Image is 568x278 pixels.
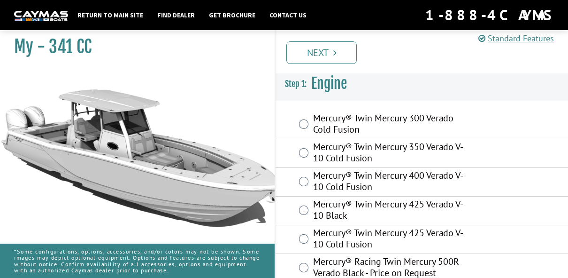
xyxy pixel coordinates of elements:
[14,244,261,278] p: *Some configurations, options, accessories, and/or colors may not be shown. Some images may depic...
[265,9,311,21] a: Contact Us
[14,36,251,57] h1: My - 341 CC
[313,141,466,166] label: Mercury® Twin Mercury 350 Verado V-10 Cold Fusion
[425,5,554,25] div: 1-888-4CAYMAS
[286,41,357,64] a: Next
[276,66,568,101] h3: Engine
[14,11,68,21] img: white-logo-c9c8dbefe5ff5ceceb0f0178aa75bf4bb51f6bca0971e226c86eb53dfe498488.png
[478,33,554,44] a: Standard Features
[313,199,466,223] label: Mercury® Twin Mercury 425 Verado V-10 Black
[313,112,466,137] label: Mercury® Twin Mercury 300 Verado Cold Fusion
[313,227,466,252] label: Mercury® Twin Mercury 425 Verado V-10 Cold Fusion
[153,9,200,21] a: Find Dealer
[204,9,260,21] a: Get Brochure
[73,9,148,21] a: Return to main site
[313,170,466,195] label: Mercury® Twin Mercury 400 Verado V-10 Cold Fusion
[284,40,568,64] ul: Pagination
